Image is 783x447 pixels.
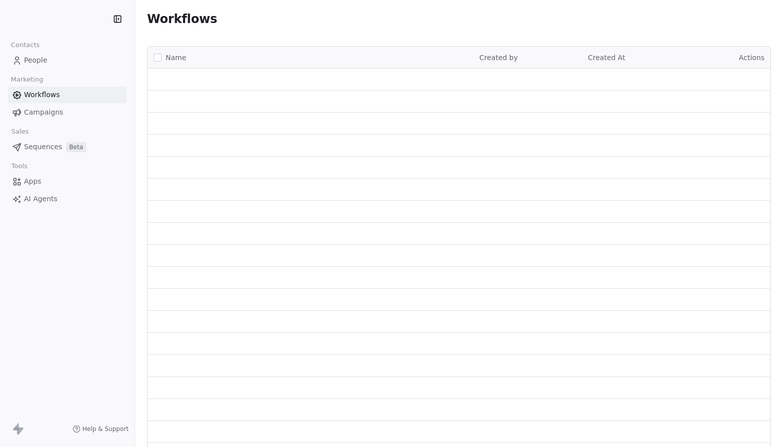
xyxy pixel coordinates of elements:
[166,53,186,63] span: Name
[7,159,32,174] span: Tools
[24,90,60,100] span: Workflows
[83,425,129,433] span: Help & Support
[8,52,127,69] a: People
[8,139,127,155] a: SequencesBeta
[24,55,48,66] span: People
[588,54,625,62] span: Created At
[24,142,62,152] span: Sequences
[739,54,764,62] span: Actions
[8,173,127,190] a: Apps
[7,124,33,139] span: Sales
[24,194,58,204] span: AI Agents
[479,54,518,62] span: Created by
[8,104,127,121] a: Campaigns
[24,176,42,187] span: Apps
[147,12,217,26] span: Workflows
[24,107,63,118] span: Campaigns
[73,425,129,433] a: Help & Support
[8,191,127,207] a: AI Agents
[8,87,127,103] a: Workflows
[66,142,86,152] span: Beta
[7,72,48,87] span: Marketing
[7,38,44,53] span: Contacts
